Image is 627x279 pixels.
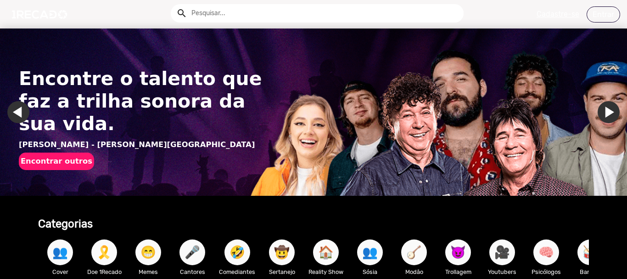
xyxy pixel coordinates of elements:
button: 🪕 [401,239,427,265]
span: 👥 [362,239,378,265]
p: Cover [43,268,78,276]
button: 🎗️ [91,239,117,265]
button: 👥 [47,239,73,265]
span: 👥 [52,239,68,265]
p: Memes [131,268,166,276]
h1: Encontre o talento que faz a trilha sonora da sua vida. [19,68,269,136]
p: Sósia [353,268,387,276]
p: Sertanejo [264,268,299,276]
p: Comediantes [219,268,255,276]
button: Encontrar outros [19,153,94,170]
span: 🏠 [318,239,334,265]
span: 🥁 [582,239,598,265]
p: Youtubers [485,268,520,276]
input: Pesquisar... [185,4,464,23]
p: Doe 1Recado [87,268,122,276]
span: 🧠 [538,239,554,265]
a: Ir para o último slide [7,101,29,123]
button: 🥁 [577,239,603,265]
button: 😁 [135,239,161,265]
span: 😁 [140,239,156,265]
p: Cantores [175,268,210,276]
button: 🏠 [313,239,339,265]
button: 👥 [357,239,383,265]
a: Ir para o próximo slide [598,101,620,123]
span: 🎗️ [96,239,112,265]
span: 😈 [450,239,466,265]
mat-icon: Example home icon [176,8,187,19]
button: Example home icon [173,5,189,21]
p: Reality Show [308,268,343,276]
span: 🎤 [185,239,200,265]
button: 😈 [445,239,471,265]
span: 🪕 [406,239,422,265]
p: Psicólogos [529,268,564,276]
button: 🤣 [224,239,250,265]
b: Categorias [38,217,93,230]
p: [PERSON_NAME] - [PERSON_NAME][GEOGRAPHIC_DATA] [19,139,269,151]
p: Modão [397,268,431,276]
span: 🤠 [274,239,290,265]
button: 🎥 [489,239,515,265]
p: Bandas [573,268,608,276]
button: 🧠 [533,239,559,265]
span: 🎥 [494,239,510,265]
a: Entrar [587,6,620,23]
button: 🎤 [179,239,205,265]
p: Trollagem [441,268,476,276]
u: Cadastre-se [537,10,579,18]
button: 🤠 [269,239,295,265]
span: 🤣 [230,239,245,265]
